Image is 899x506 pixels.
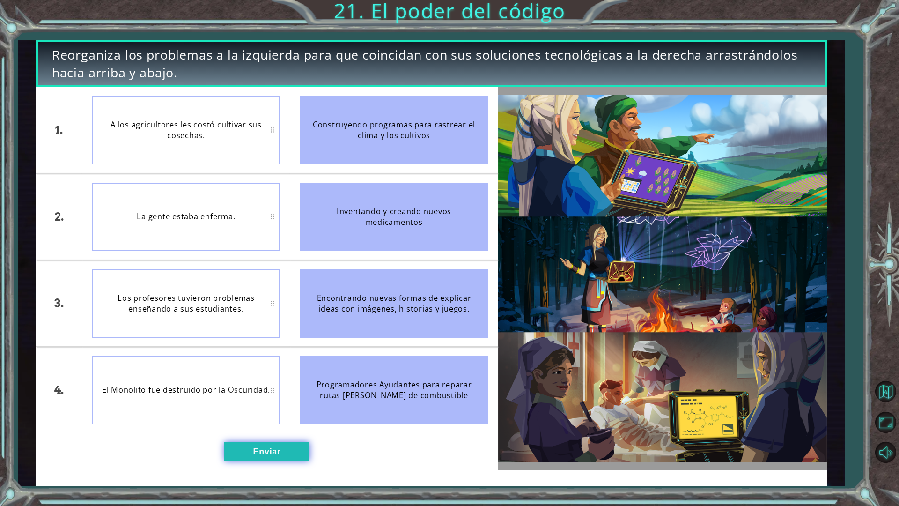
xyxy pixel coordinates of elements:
div: Inventando y creando nuevos medicamentos [300,183,487,251]
span: Reorganiza los problemas a la izquierda para que coincidan con sus soluciones tecnológicas a la d... [52,46,811,82]
div: La gente estaba enferma. [92,183,280,251]
button: Volver al Mapa [872,378,899,405]
button: Silencio [872,439,899,466]
div: 2. [36,174,82,260]
div: El Monolito fue destruido por la Oscuridad. [92,356,280,424]
button: Maximizar Navegador [872,409,899,436]
div: 1. [36,87,82,173]
div: Construyendo programas para rastrear el clima y los cultivos [300,96,487,164]
div: Programadores Ayudantes para reparar rutas [PERSON_NAME] de combustible [300,356,487,424]
button: Enviar [224,442,309,461]
div: 4. [36,347,82,433]
div: A los agricultores les costó cultivar sus cosechas. [92,96,280,164]
div: 3. [36,260,82,346]
img: Interactive Art [498,95,827,462]
div: Los profesores tuvieron problemas enseñando a sus estudiantes. [92,269,280,338]
div: Encontrando nuevas formas de explicar ideas con imágenes, historias y juegos. [300,269,487,338]
a: Volver al Mapa [872,376,899,407]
